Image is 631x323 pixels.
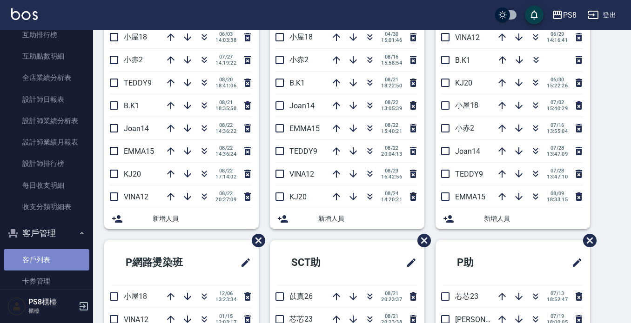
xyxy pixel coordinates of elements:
[28,297,76,307] h5: PS8櫃檯
[547,31,568,37] span: 06/29
[235,251,251,274] span: 修改班表的標題
[215,191,236,197] span: 08/22
[576,227,598,254] span: 刪除班表
[289,170,314,178] span: VINA12
[381,83,402,89] span: 18:22:50
[124,170,141,178] span: KJ20
[277,246,368,279] h2: SCT助
[547,191,568,197] span: 08/09
[381,122,402,128] span: 08/22
[318,214,417,224] span: 新增人員
[215,290,236,297] span: 12/06
[547,105,568,112] span: 15:40:29
[215,122,236,128] span: 08/22
[547,145,568,151] span: 07/28
[215,174,236,180] span: 17:14:02
[112,246,215,279] h2: P網路燙染班
[381,60,402,66] span: 15:58:54
[4,196,89,218] a: 收支分類明細表
[215,128,236,134] span: 14:36:22
[215,168,236,174] span: 08/22
[525,6,544,24] button: save
[381,151,402,157] span: 20:04:13
[455,33,480,42] span: VINA12
[289,33,313,41] span: 小屋18
[547,290,568,297] span: 07/13
[547,77,568,83] span: 06/30
[215,297,236,303] span: 13:23:34
[215,60,236,66] span: 14:19:22
[245,227,267,254] span: 刪除班表
[400,251,417,274] span: 修改班表的標題
[381,31,402,37] span: 04/30
[215,83,236,89] span: 18:41:06
[455,56,470,65] span: B.K1
[289,292,313,301] span: 苡真26
[566,251,583,274] span: 修改班表的標題
[4,110,89,132] a: 設計師業績分析表
[11,8,38,20] img: Logo
[381,197,402,203] span: 14:20:21
[28,307,76,315] p: 櫃檯
[547,197,568,203] span: 18:33:15
[381,54,402,60] span: 08/16
[215,197,236,203] span: 20:27:09
[4,175,89,196] a: 每日收支明細
[289,147,317,156] span: TEDDY9
[289,55,309,64] span: 小赤2
[410,227,432,254] span: 刪除班表
[4,221,89,245] button: 客戶管理
[455,147,480,156] span: Joan14
[381,37,402,43] span: 15:01:46
[455,292,478,301] span: 芯芯23
[547,128,568,134] span: 13:55:04
[124,33,147,41] span: 小屋18
[381,313,402,319] span: 08/21
[455,192,485,201] span: EMMA15
[124,192,148,201] span: VINA12
[124,101,139,110] span: B.K1
[381,128,402,134] span: 15:40:21
[4,153,89,174] a: 設計師排行榜
[289,101,315,110] span: Joan14
[4,249,89,270] a: 客戶列表
[7,297,26,316] img: Person
[436,208,590,229] div: 新增人員
[381,297,402,303] span: 20:23:37
[547,168,568,174] span: 07/28
[455,124,474,132] span: 小赤2
[289,79,305,87] span: B.K1
[547,83,568,89] span: 15:22:26
[455,170,483,178] span: TEDDY9
[215,77,236,83] span: 08/20
[215,99,236,105] span: 08/21
[124,55,143,64] span: 小赤2
[547,99,568,105] span: 07/02
[547,313,568,319] span: 07/19
[124,79,152,87] span: TEDDY9
[4,89,89,110] a: 設計師日報表
[455,79,472,87] span: KJ20
[124,147,154,156] span: EMMA15
[443,246,527,279] h2: P助
[215,54,236,60] span: 07/27
[4,46,89,67] a: 互助點數明細
[215,145,236,151] span: 08/22
[4,270,89,292] a: 卡券管理
[215,31,236,37] span: 06/03
[547,297,568,303] span: 18:52:47
[584,7,620,24] button: 登出
[381,290,402,297] span: 08/21
[381,105,402,112] span: 13:05:39
[215,37,236,43] span: 14:03:38
[153,214,251,224] span: 新增人員
[104,208,259,229] div: 新增人員
[381,77,402,83] span: 08/21
[215,105,236,112] span: 18:35:58
[270,208,424,229] div: 新增人員
[289,192,307,201] span: KJ20
[381,145,402,151] span: 08/22
[289,124,320,133] span: EMMA15
[381,191,402,197] span: 08/24
[381,99,402,105] span: 08/22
